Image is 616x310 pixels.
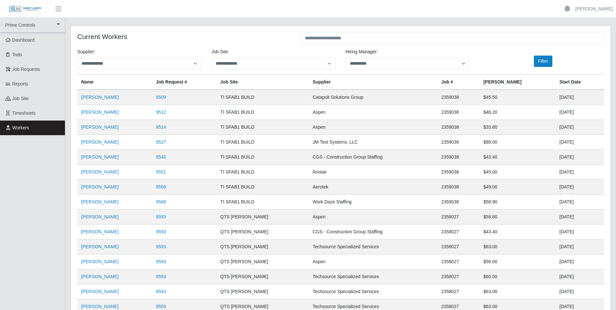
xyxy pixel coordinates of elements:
a: 9593 [156,229,166,234]
a: 9568 [156,199,166,204]
a: 9593 [156,289,166,294]
td: 2359038 [437,195,480,210]
td: 2358027 [437,269,480,284]
td: 2358027 [437,210,480,225]
td: $46.20 [480,105,556,120]
td: TI SFAB1 BUILD [216,90,308,105]
td: $43.40 [480,150,556,165]
td: Anistar [309,165,437,180]
span: Reports [12,81,28,86]
th: [PERSON_NAME] [480,75,556,90]
td: $63.00 [480,239,556,254]
label: Hiring Manager: [346,48,378,55]
a: [PERSON_NAME] [81,124,119,130]
span: Job Requests [12,67,40,72]
a: 9514 [156,124,166,130]
td: TI SFAB1 BUILD [216,195,308,210]
td: [DATE] [556,284,604,299]
th: Supplier [309,75,437,90]
td: 2358027 [437,225,480,239]
th: Start Date [556,75,604,90]
a: [PERSON_NAME] [81,244,119,249]
th: Name [77,75,152,90]
label: Supplier: [77,48,95,55]
span: Workers [12,125,29,130]
td: Aspen [309,105,437,120]
td: [DATE] [556,239,604,254]
td: $33.80 [480,120,556,135]
a: [PERSON_NAME] [81,110,119,115]
a: [PERSON_NAME] [81,289,119,294]
span: job site [12,96,29,101]
td: [DATE] [556,195,604,210]
td: TI SFAB1 BUILD [216,135,308,150]
td: [DATE] [556,105,604,120]
td: TI SFAB1 BUILD [216,105,308,120]
td: 2359038 [437,135,480,150]
th: Job Request # [152,75,216,90]
td: Aspen [309,210,437,225]
td: Aspen [309,120,437,135]
td: QTS [PERSON_NAME] [216,225,308,239]
td: 2359038 [437,105,480,120]
a: 9593 [156,274,166,279]
td: CGS - Construction Group Staffing [309,225,437,239]
td: [DATE] [556,120,604,135]
td: JM Test Systems, LLC [309,135,437,150]
td: CGS - Construction Group Staffing [309,150,437,165]
td: TI SFAB1 BUILD [216,150,308,165]
td: QTS [PERSON_NAME] [216,269,308,284]
td: $60.00 [480,269,556,284]
td: [DATE] [556,90,604,105]
td: $58.90 [480,195,556,210]
a: 9593 [156,304,166,309]
td: [DATE] [556,210,604,225]
label: job site: [211,48,229,55]
td: TI SFAB1 BUILD [216,180,308,195]
td: 2359038 [437,90,480,105]
a: [PERSON_NAME] [81,214,119,219]
a: 9593 [156,259,166,264]
span: Dashboard [12,37,35,43]
a: [PERSON_NAME] [81,139,119,145]
span: Todo [12,52,22,57]
td: Techsource Specialized Services [309,269,437,284]
td: QTS [PERSON_NAME] [216,210,308,225]
th: Job # [437,75,480,90]
a: 9509 [156,95,166,100]
a: 9593 [156,244,166,249]
td: TI SFAB1 BUILD [216,120,308,135]
a: 9593 [156,214,166,219]
a: 9551 [156,169,166,174]
td: Techsource Specialized Services [309,284,437,299]
td: QTS [PERSON_NAME] [216,239,308,254]
td: Aspen [309,254,437,269]
td: 2358027 [437,239,480,254]
td: $56.00 [480,254,556,269]
a: 9545 [156,154,166,160]
td: $43.40 [480,225,556,239]
a: [PERSON_NAME] [81,304,119,309]
button: Filter [534,56,552,67]
a: [PERSON_NAME] [81,95,119,100]
td: 2358027 [437,284,480,299]
td: $45.00 [480,165,556,180]
td: Work Daze Staffing [309,195,437,210]
td: [DATE] [556,150,604,165]
td: 2359038 [437,180,480,195]
td: [DATE] [556,225,604,239]
td: [DATE] [556,269,604,284]
td: Catapult Solutions Group [309,90,437,105]
a: 9568 [156,184,166,189]
td: [DATE] [556,135,604,150]
a: [PERSON_NAME] [81,154,119,160]
td: $88.00 [480,135,556,150]
a: 9527 [156,139,166,145]
h4: Current Workers [77,32,291,41]
td: $45.50 [480,90,556,105]
a: [PERSON_NAME] [81,184,119,189]
span: Timesheets [12,110,36,116]
td: $58.80 [480,210,556,225]
td: TI SFAB1 BUILD [216,165,308,180]
img: SLM Logo [9,6,42,13]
